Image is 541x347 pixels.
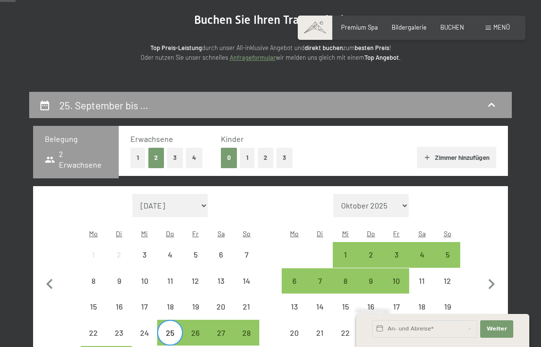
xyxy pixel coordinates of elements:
div: Abreise nicht möglich [183,294,208,319]
div: Abreise möglich [384,242,409,267]
div: Abreise nicht möglich [208,294,234,319]
div: Abreise möglich [282,268,307,294]
abbr: Montag [290,229,299,238]
abbr: Montag [89,229,98,238]
div: 16 [108,303,131,326]
div: Mon Oct 20 2025 [282,320,307,345]
div: Abreise nicht möglich [81,268,106,294]
div: Abreise nicht möglich [132,294,157,319]
div: Fri Sep 05 2025 [183,242,208,267]
div: 20 [209,303,233,326]
div: Abreise nicht möglich [132,320,157,345]
div: 8 [334,277,357,300]
abbr: Samstag [217,229,225,238]
button: Zimmer hinzufügen [417,147,496,168]
div: Sat Sep 20 2025 [208,294,234,319]
div: 19 [435,303,459,326]
div: 14 [308,303,331,326]
div: Sun Sep 28 2025 [234,320,259,345]
div: 18 [410,303,433,326]
div: Abreise möglich [434,242,460,267]
div: Tue Oct 21 2025 [307,320,332,345]
span: Buchen Sie Ihren Traumurlaub [194,13,347,27]
button: 0 [221,148,237,168]
div: Sat Sep 06 2025 [208,242,234,267]
div: 21 [235,303,258,326]
button: 1 [240,148,255,168]
div: Abreise möglich [358,268,383,294]
div: Abreise nicht möglich [409,294,434,319]
div: Abreise möglich [157,320,182,345]
div: Abreise nicht möglich [183,242,208,267]
div: 3 [133,251,156,274]
div: Fri Sep 12 2025 [183,268,208,294]
div: 14 [235,277,258,300]
button: 3 [276,148,292,168]
div: Abreise nicht möglich [282,294,307,319]
div: Abreise möglich [183,320,208,345]
div: Fri Sep 19 2025 [183,294,208,319]
abbr: Mittwoch [141,229,148,238]
strong: direkt buchen [305,44,343,52]
span: 2 Erwachsene [45,149,107,171]
div: Abreise nicht möglich [333,294,358,319]
div: 11 [410,277,433,300]
div: Abreise nicht möglich [132,268,157,294]
div: 5 [435,251,459,274]
div: 9 [108,277,131,300]
div: Abreise nicht möglich [333,320,358,345]
div: Abreise möglich [333,242,358,267]
div: Abreise möglich [208,320,234,345]
div: 7 [235,251,258,274]
div: Thu Sep 11 2025 [157,268,182,294]
div: Mon Sep 01 2025 [81,242,106,267]
span: Erwachsene [130,134,173,143]
div: Tue Oct 14 2025 [307,294,332,319]
div: Sun Sep 14 2025 [234,268,259,294]
div: 1 [82,251,105,274]
div: 13 [283,303,306,326]
div: Abreise nicht möglich [434,268,460,294]
span: Schnellanfrage [356,308,390,314]
div: Tue Oct 07 2025 [307,268,332,294]
p: durch unser All-inklusive Angebot und zum ! Oder nutzen Sie unser schnelles wir melden uns gleich... [76,43,465,63]
div: Fri Sep 26 2025 [183,320,208,345]
abbr: Dienstag [116,229,122,238]
div: 11 [158,277,181,300]
abbr: Dienstag [317,229,323,238]
div: Abreise nicht möglich [81,294,106,319]
a: Premium Spa [341,23,378,31]
div: Wed Sep 24 2025 [132,320,157,345]
div: Mon Sep 15 2025 [81,294,106,319]
div: Wed Oct 22 2025 [333,320,358,345]
abbr: Freitag [192,229,198,238]
div: Wed Oct 01 2025 [333,242,358,267]
div: Sun Sep 07 2025 [234,242,259,267]
abbr: Donnerstag [367,229,375,238]
div: 4 [158,251,181,274]
div: Abreise nicht möglich [234,242,259,267]
div: 3 [385,251,408,274]
div: Abreise nicht möglich [384,294,409,319]
div: Abreise nicht möglich [157,242,182,267]
div: 15 [334,303,357,326]
strong: Top Preis-Leistung [150,44,202,52]
div: Fri Oct 10 2025 [384,268,409,294]
div: Abreise nicht möglich [234,294,259,319]
div: 17 [385,303,408,326]
button: Weiter [480,320,513,338]
button: 2 [258,148,274,168]
strong: besten Preis [355,44,389,52]
a: Anfrageformular [230,53,276,61]
a: Bildergalerie [392,23,427,31]
abbr: Donnerstag [166,229,174,238]
div: 17 [133,303,156,326]
div: Abreise nicht möglich [157,294,182,319]
div: 13 [209,277,233,300]
span: Menü [493,23,510,31]
div: 7 [308,277,331,300]
div: Wed Sep 17 2025 [132,294,157,319]
div: Sun Sep 21 2025 [234,294,259,319]
div: Abreise nicht möglich [107,294,132,319]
